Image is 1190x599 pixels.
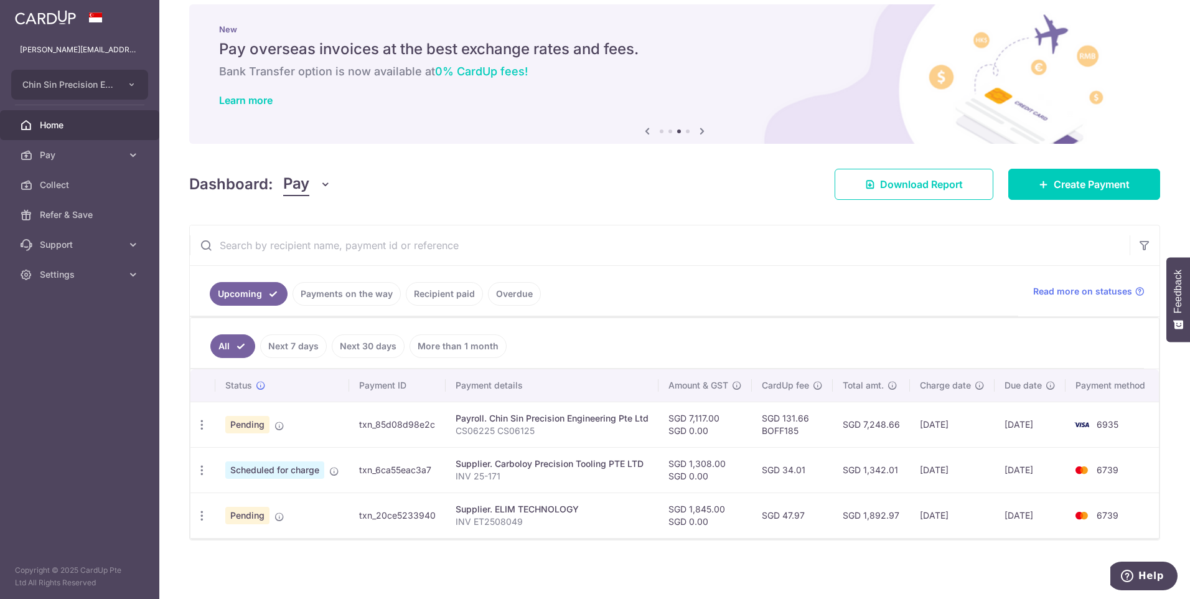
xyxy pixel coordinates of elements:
[456,458,649,470] div: Supplier. Carboloy Precision Tooling PTE LTD
[752,493,833,538] td: SGD 47.97
[835,169,993,200] a: Download Report
[1054,177,1130,192] span: Create Payment
[658,447,752,493] td: SGD 1,308.00 SGD 0.00
[1069,508,1094,523] img: Bank Card
[349,493,446,538] td: txn_20ce5233940
[456,470,649,483] p: INV 25-171
[446,369,658,402] th: Payment details
[752,447,833,493] td: SGD 34.01
[1173,270,1184,313] span: Feedback
[225,379,252,392] span: Status
[410,334,507,358] a: More than 1 month
[40,149,122,161] span: Pay
[1097,465,1118,475] span: 6739
[1033,285,1145,298] a: Read more on statuses
[332,334,405,358] a: Next 30 days
[1097,419,1118,430] span: 6935
[225,416,269,433] span: Pending
[488,282,541,306] a: Overdue
[995,493,1066,538] td: [DATE]
[833,447,910,493] td: SGD 1,342.01
[40,268,122,281] span: Settings
[456,412,649,425] div: Payroll. Chin Sin Precision Engineering Pte Ltd
[1069,463,1094,478] img: Bank Card
[349,402,446,447] td: txn_85d08d98e2c
[1008,169,1160,200] a: Create Payment
[349,447,446,493] td: txn_6ca55eac3a7
[843,379,884,392] span: Total amt.
[880,177,963,192] span: Download Report
[210,334,255,358] a: All
[189,4,1160,144] img: International Invoice Banner
[283,172,331,196] button: Pay
[190,225,1130,265] input: Search by recipient name, payment id or reference
[40,179,122,191] span: Collect
[11,70,148,100] button: Chin Sin Precision Engineering Pte Ltd
[225,461,324,479] span: Scheduled for charge
[668,379,728,392] span: Amount & GST
[910,402,995,447] td: [DATE]
[22,78,115,91] span: Chin Sin Precision Engineering Pte Ltd
[189,173,273,196] h4: Dashboard:
[40,209,122,221] span: Refer & Save
[219,64,1130,79] h6: Bank Transfer option is now available at
[219,24,1130,34] p: New
[1110,562,1178,593] iframe: Opens a widget where you can find more information
[15,10,76,25] img: CardUp
[293,282,401,306] a: Payments on the way
[920,379,971,392] span: Charge date
[40,119,122,131] span: Home
[406,282,483,306] a: Recipient paid
[260,334,327,358] a: Next 7 days
[1005,379,1042,392] span: Due date
[456,425,649,437] p: CS06225 CS06125
[658,402,752,447] td: SGD 7,117.00 SGD 0.00
[283,172,309,196] span: Pay
[833,402,910,447] td: SGD 7,248.66
[1066,369,1160,402] th: Payment method
[40,238,122,251] span: Support
[1033,285,1132,298] span: Read more on statuses
[762,379,809,392] span: CardUp fee
[995,447,1066,493] td: [DATE]
[225,507,269,524] span: Pending
[20,44,139,56] p: [PERSON_NAME][EMAIL_ADDRESS][DOMAIN_NAME]
[833,493,910,538] td: SGD 1,892.97
[1069,417,1094,432] img: Bank Card
[658,493,752,538] td: SGD 1,845.00 SGD 0.00
[210,282,288,306] a: Upcoming
[219,39,1130,59] h5: Pay overseas invoices at the best exchange rates and fees.
[752,402,833,447] td: SGD 131.66 BOFF185
[435,65,528,78] span: 0% CardUp fees!
[995,402,1066,447] td: [DATE]
[910,447,995,493] td: [DATE]
[1166,257,1190,342] button: Feedback - Show survey
[1097,510,1118,521] span: 6739
[456,516,649,528] p: INV ET2508049
[219,94,273,106] a: Learn more
[349,369,446,402] th: Payment ID
[910,493,995,538] td: [DATE]
[456,503,649,516] div: Supplier. ELIM TECHNOLOGY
